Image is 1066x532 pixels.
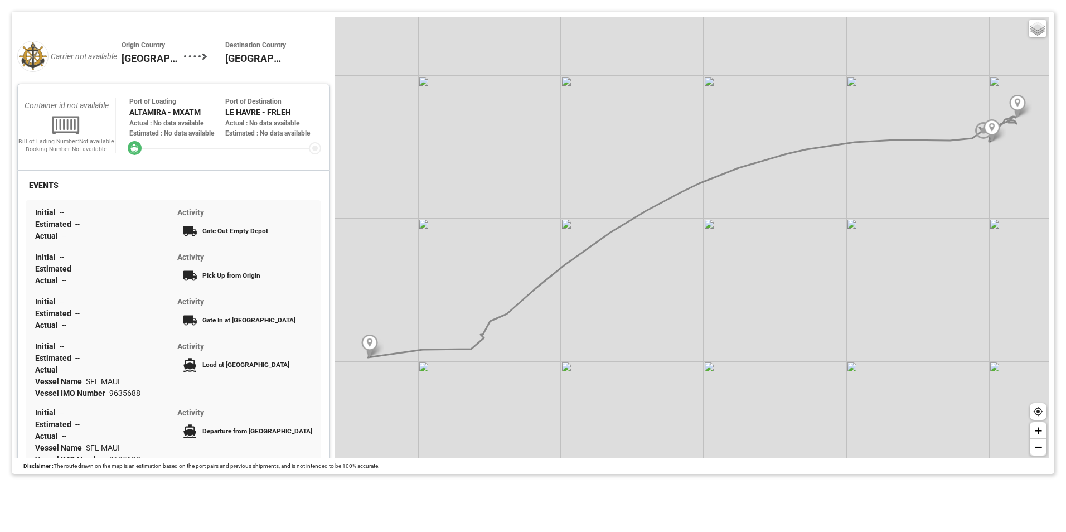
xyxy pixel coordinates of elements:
div: ALTAMIRA - MXATM [129,107,225,118]
span: -- [75,354,80,362]
div: Container id not available [18,98,115,113]
span: Activity [177,208,204,217]
span: -- [62,276,66,285]
img: Marker [983,119,1000,142]
span: Activity [177,408,204,417]
span: Initial [35,342,60,351]
span: -- [62,231,66,240]
span: Initial [35,297,60,306]
a: Zoom in [1030,422,1046,439]
div: Bill of Lading Number: Not available [18,138,115,146]
span: -- [75,264,80,273]
span: Activity [177,297,204,306]
div: EVENTS [26,178,62,192]
span: SFL MAUI [86,443,120,452]
span: -- [75,309,80,318]
span: Vessel IMO Number [35,389,109,398]
span: Destination Country [225,41,288,51]
span: + [1035,423,1042,437]
span: Activity [177,342,204,351]
div: Estimated : No data available [225,128,321,138]
div: LE HAVRE - FRLEH [225,107,321,118]
span: -- [62,321,66,330]
span: Departure from [GEOGRAPHIC_DATA] [202,427,312,435]
span: -- [60,408,64,417]
span: Actual [35,231,62,240]
span: Initial [35,408,60,417]
span: Origin Country [122,41,184,51]
div: Estimated : No data available [129,128,225,138]
span: Estimated [35,220,75,229]
span: 9635688 [109,389,140,398]
span: -- [60,208,64,217]
a: Layers [1029,20,1046,37]
div: Actual : No data available [225,118,321,128]
span: -- [60,297,64,306]
div: France [225,41,288,72]
span: Vessel Name [35,377,86,386]
span: Vessel IMO Number [35,455,109,464]
span: − [1035,440,1042,454]
img: default.png [17,41,49,72]
span: -- [60,253,64,262]
span: 9635688 [109,455,140,464]
span: Actual [35,432,62,441]
span: Disclaimer : [23,463,54,469]
span: Gate Out Empty Depot [202,227,268,235]
span: Pick Up from Origin [202,272,260,279]
span: Actual [35,321,62,330]
span: -- [60,342,64,351]
span: Estimated [35,354,75,362]
span: Load at [GEOGRAPHIC_DATA] [202,361,289,369]
span: [GEOGRAPHIC_DATA] [225,51,288,66]
span: The route drawn on the map is an estimation based on the port pairs and previous shipments, and i... [54,463,380,469]
div: Actual : No data available [129,118,225,128]
span: -- [75,220,80,229]
img: Marker [361,335,378,357]
div: Port of Loading [129,96,225,107]
span: Actual [35,365,62,374]
a: Zoom out [1030,439,1046,456]
span: SFL MAUI [86,377,120,386]
span: -- [75,420,80,429]
div: Mexico [122,41,184,72]
span: -- [62,432,66,441]
span: Gate In at [GEOGRAPHIC_DATA] [202,316,295,324]
span: Initial [35,253,60,262]
span: Estimated [35,264,75,273]
div: Booking Number: Not available [18,146,115,153]
span: Initial [35,208,60,217]
span: Actual [35,276,62,285]
span: Activity [177,253,204,262]
span: -- [62,365,66,374]
span: [GEOGRAPHIC_DATA] [122,51,184,66]
div: Carrier not available [51,51,122,62]
span: Estimated [35,420,75,429]
img: Marker [1009,95,1026,118]
span: Estimated [35,309,75,318]
div: Port of Destination [225,96,321,107]
span: Vessel Name [35,443,86,452]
